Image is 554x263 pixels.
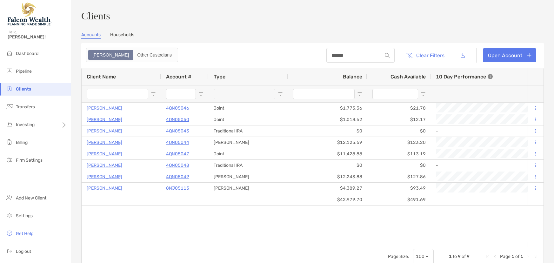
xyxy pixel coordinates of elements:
span: to [453,254,457,259]
a: 8NJ05113 [166,184,189,192]
button: Clear Filters [401,48,449,62]
button: Open Filter Menu [357,91,362,97]
a: [PERSON_NAME] [87,184,122,192]
a: 4QN05047 [166,150,189,158]
a: [PERSON_NAME] [87,138,122,146]
a: 4QN05049 [166,173,189,181]
div: $42,979.70 [288,194,367,205]
div: $0 [288,125,367,137]
div: $12,125.69 [288,137,367,148]
span: 9 [458,254,461,259]
div: 100 [416,254,424,259]
span: 1 [511,254,514,259]
div: segmented control [86,48,178,62]
a: [PERSON_NAME] [87,116,122,124]
div: Last Page [533,254,538,259]
input: Cash Available Filter Input [372,89,418,99]
div: Next Page [526,254,531,259]
img: firm-settings icon [6,156,13,164]
img: input icon [385,53,390,58]
div: [PERSON_NAME] [209,183,288,194]
div: [PERSON_NAME] [209,171,288,182]
div: $0 [367,125,431,137]
img: clients icon [6,85,13,92]
a: [PERSON_NAME] [87,173,122,181]
img: transfers icon [6,103,13,110]
div: Traditional IRA [209,125,288,137]
h3: Clients [81,10,544,22]
div: $113.19 [367,148,431,159]
div: $12.17 [367,114,431,125]
div: $1,018.62 [288,114,367,125]
img: billing icon [6,138,13,146]
p: [PERSON_NAME] [87,161,122,169]
div: Joint [209,114,288,125]
div: First Page [485,254,490,259]
a: Accounts [81,32,101,39]
div: $11,428.88 [288,148,367,159]
span: Cash Available [390,74,426,80]
img: logout icon [6,247,13,255]
a: 4QN05043 [166,127,189,135]
p: [PERSON_NAME] [87,150,122,158]
div: $127.86 [367,171,431,182]
button: Open Filter Menu [278,91,283,97]
div: $123.20 [367,137,431,148]
span: of [462,254,466,259]
span: Clients [16,86,31,92]
div: 10 Day Performance [436,68,493,85]
div: Previous Page [492,254,497,259]
div: $0 [288,160,367,171]
div: Joint [209,103,288,114]
a: Open Account [483,48,536,62]
a: 4QN05044 [166,138,189,146]
a: Households [110,32,134,39]
span: Billing [16,140,28,145]
input: Balance Filter Input [293,89,355,99]
a: 4QN05050 [166,116,189,124]
a: [PERSON_NAME] [87,127,122,135]
div: $4,389.27 [288,183,367,194]
span: Balance [343,74,362,80]
button: Open Filter Menu [151,91,156,97]
a: [PERSON_NAME] [87,104,122,112]
div: - [436,126,553,136]
span: Investing [16,122,35,127]
span: Get Help [16,231,33,236]
a: 4QN05048 [166,161,189,169]
img: dashboard icon [6,49,13,57]
button: Open Filter Menu [421,91,426,97]
div: $12,243.88 [288,171,367,182]
img: get-help icon [6,229,13,237]
span: Pipeline [16,69,32,74]
span: Log out [16,249,31,254]
span: Page [500,254,511,259]
span: Settings [16,213,33,219]
span: Transfers [16,104,35,110]
input: Client Name Filter Input [87,89,148,99]
img: investing icon [6,120,13,128]
span: [PERSON_NAME]! [8,34,67,40]
span: Add New Client [16,195,46,201]
img: pipeline icon [6,67,13,75]
div: $93.49 [367,183,431,194]
button: Open Filter Menu [198,91,204,97]
div: [PERSON_NAME] [209,137,288,148]
span: 9 [467,254,470,259]
span: Dashboard [16,51,38,56]
div: Joint [209,148,288,159]
img: Falcon Wealth Planning Logo [8,3,52,25]
span: 1 [520,254,523,259]
div: Zoe [89,51,132,59]
div: Page Size: [388,254,409,259]
div: $491.69 [367,194,431,205]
